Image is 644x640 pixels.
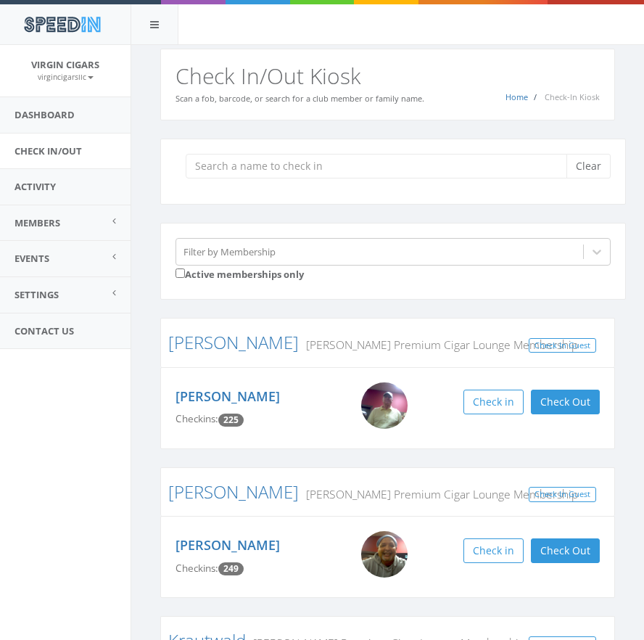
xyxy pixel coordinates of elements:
a: Home [505,91,528,102]
label: Active memberships only [176,266,304,282]
input: Active memberships only [176,268,185,278]
input: Search a name to check in [186,154,577,179]
a: virgincigarsllc [38,70,94,83]
span: Checkins: [176,412,218,425]
small: virgincigarsllc [38,72,94,82]
a: Check In Guest [529,338,596,353]
img: Larry_Grzyb.png [361,382,408,429]
button: Clear [566,154,611,179]
a: [PERSON_NAME] [176,536,280,554]
a: Check In Guest [529,487,596,502]
span: Settings [15,288,59,301]
span: Events [15,252,49,265]
a: [PERSON_NAME] [168,480,299,504]
span: Checkin count [218,414,244,427]
button: Check in [463,390,524,414]
img: Keith_Johnson.png [361,531,408,578]
button: Check Out [531,538,600,563]
button: Check in [463,538,524,563]
a: [PERSON_NAME] [176,387,280,405]
small: [PERSON_NAME] Premium Cigar Lounge Membership [299,486,578,502]
span: Virgin Cigars [31,58,99,71]
span: Contact Us [15,324,74,337]
span: Members [15,216,60,229]
a: [PERSON_NAME] [168,330,299,354]
small: [PERSON_NAME] Premium Cigar Lounge Membership [299,337,578,353]
div: Filter by Membership [183,245,276,258]
img: speedin_logo.png [17,11,107,38]
button: Check Out [531,390,600,414]
span: Checkin count [218,562,244,575]
small: Scan a fob, barcode, or search for a club member or family name. [176,93,424,104]
h2: Check In/Out Kiosk [176,64,600,88]
span: Check-In Kiosk [545,91,600,102]
span: Checkins: [176,562,218,575]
